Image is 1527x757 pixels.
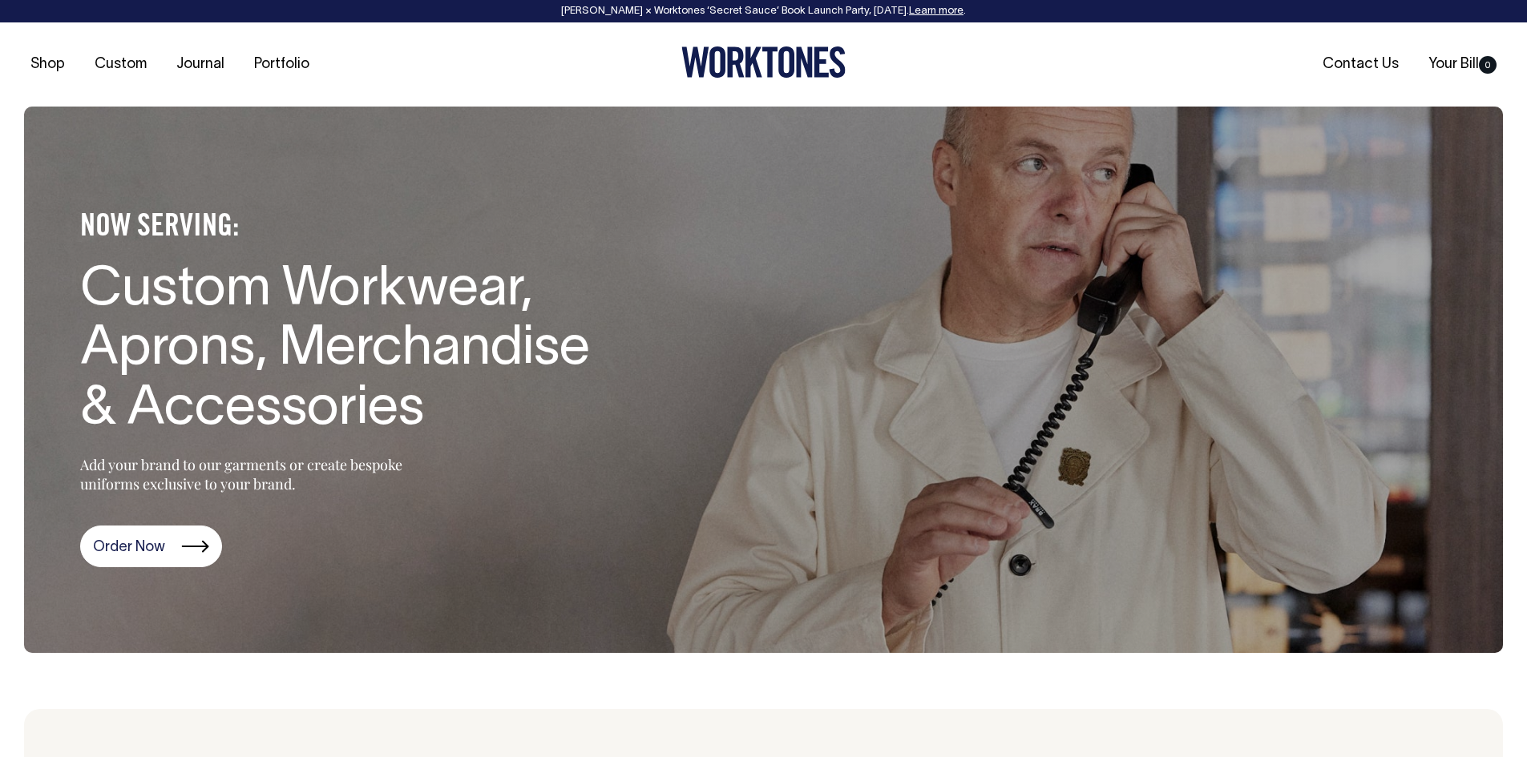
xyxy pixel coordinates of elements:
a: Order Now [80,525,222,567]
a: Learn more [909,6,963,16]
a: Shop [24,51,71,78]
a: Custom [88,51,153,78]
a: Your Bill0 [1422,51,1503,78]
a: Contact Us [1316,51,1405,78]
div: [PERSON_NAME] × Worktones ‘Secret Sauce’ Book Launch Party, [DATE]. . [16,6,1511,17]
h1: Custom Workwear, Aprons, Merchandise & Accessories [80,261,601,441]
a: Portfolio [248,51,316,78]
a: Journal [170,51,231,78]
p: Add your brand to our garments or create bespoke uniforms exclusive to your brand. [80,455,441,493]
span: 0 [1479,56,1497,74]
h4: NOW SERVING: [80,209,601,245]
